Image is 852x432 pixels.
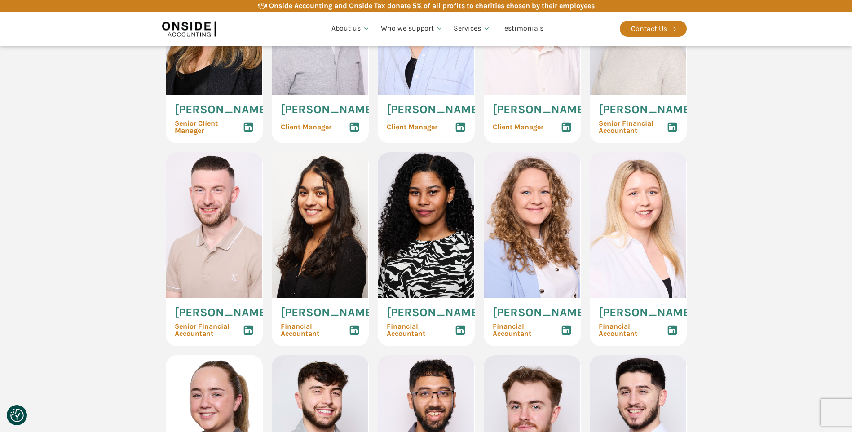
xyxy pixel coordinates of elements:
img: Onside Accounting [162,18,216,39]
span: [PERSON_NAME] [599,307,694,318]
span: [PERSON_NAME] [493,104,588,115]
span: Financial Accountant [281,323,349,337]
span: Financial Accountant [493,323,561,337]
div: Contact Us [631,23,667,35]
span: [PERSON_NAME] [599,104,694,115]
span: [PERSON_NAME] [175,104,270,115]
span: Senior Financial Accountant [599,120,667,134]
span: [PERSON_NAME] [281,104,376,115]
span: [PERSON_NAME] [175,307,270,318]
a: Contact Us [620,21,687,37]
span: Client Manager [387,123,437,131]
a: About us [326,13,375,44]
span: Financial Accountant [387,323,455,337]
span: [PERSON_NAME] [493,307,588,318]
a: Testimonials [496,13,549,44]
span: [PERSON_NAME] [281,307,376,318]
span: Senior Financial Accountant [175,323,243,337]
span: Financial Accountant [599,323,667,337]
img: Revisit consent button [10,409,24,422]
span: Client Manager [281,123,331,131]
span: [PERSON_NAME] [387,307,482,318]
span: Client Manager [493,123,543,131]
a: Services [448,13,496,44]
span: Senior Client Manager [175,120,243,134]
a: Who we support [375,13,449,44]
button: Consent Preferences [10,409,24,422]
span: [PERSON_NAME] [387,104,482,115]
